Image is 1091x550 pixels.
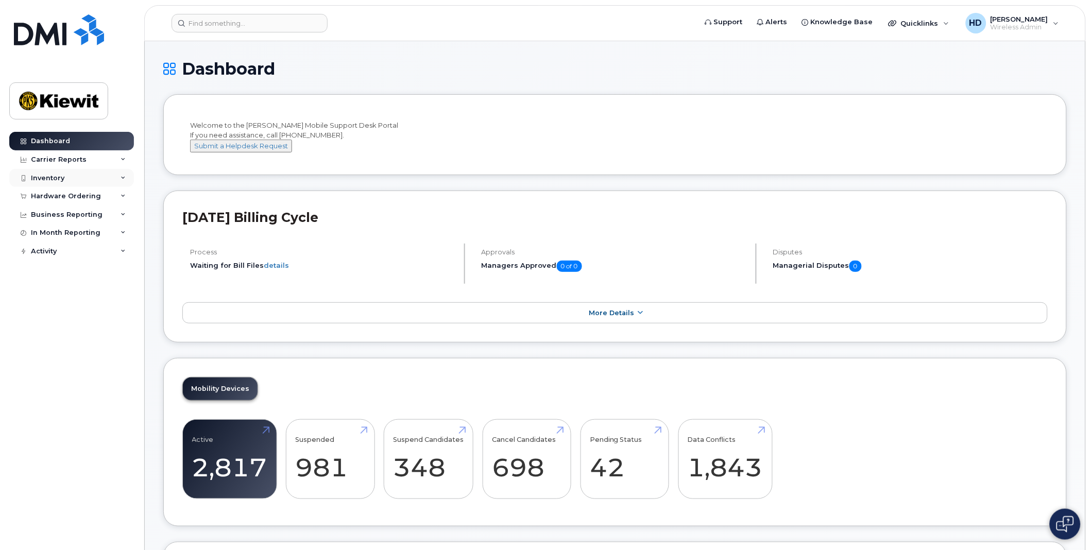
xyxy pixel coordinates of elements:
a: Active 2,817 [192,425,267,493]
a: details [264,261,289,269]
span: More Details [589,309,634,317]
h2: [DATE] Billing Cycle [182,210,1048,225]
h4: Process [190,248,455,256]
div: Welcome to the [PERSON_NAME] Mobile Support Desk Portal If you need assistance, call [PHONE_NUMBER]. [190,121,1040,152]
a: Data Conflicts 1,843 [688,425,763,493]
img: Open chat [1056,516,1074,532]
a: Suspended 981 [296,425,365,493]
span: 0 [849,261,862,272]
h5: Managers Approved [482,261,747,272]
h5: Managerial Disputes [773,261,1048,272]
a: Mobility Devices [183,377,258,400]
li: Waiting for Bill Files [190,261,455,270]
button: Submit a Helpdesk Request [190,140,292,152]
a: Suspend Candidates 348 [394,425,464,493]
h4: Approvals [482,248,747,256]
a: Cancel Candidates 698 [492,425,561,493]
a: Pending Status 42 [590,425,659,493]
span: 0 of 0 [557,261,582,272]
h4: Disputes [773,248,1048,256]
h1: Dashboard [163,60,1067,78]
a: Submit a Helpdesk Request [190,142,292,150]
